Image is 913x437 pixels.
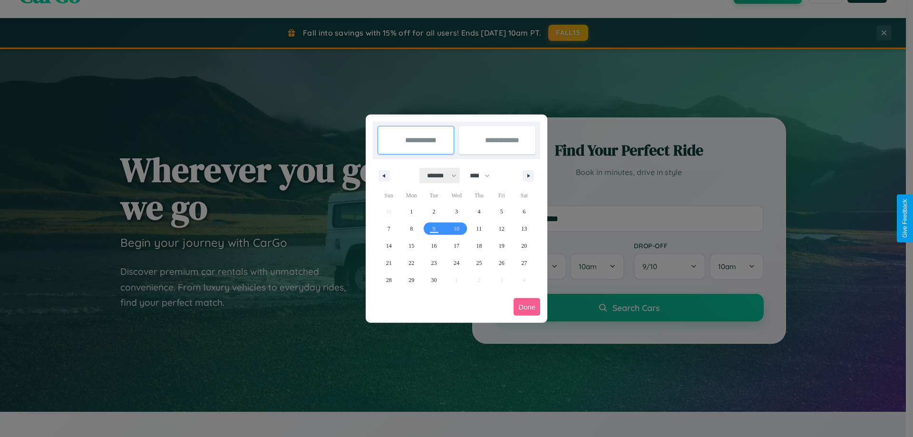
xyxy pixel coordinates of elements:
[400,237,422,254] button: 15
[423,254,445,272] button: 23
[468,188,490,203] span: Thu
[423,203,445,220] button: 2
[499,220,505,237] span: 12
[378,272,400,289] button: 28
[454,254,459,272] span: 24
[490,188,513,203] span: Fri
[521,237,527,254] span: 20
[513,203,535,220] button: 6
[433,220,436,237] span: 9
[454,237,459,254] span: 17
[408,254,414,272] span: 22
[408,237,414,254] span: 15
[408,272,414,289] span: 29
[468,203,490,220] button: 4
[423,220,445,237] button: 9
[388,220,390,237] span: 7
[476,220,482,237] span: 11
[490,237,513,254] button: 19
[445,203,467,220] button: 3
[477,203,480,220] span: 4
[902,199,908,238] div: Give Feedback
[400,203,422,220] button: 1
[445,220,467,237] button: 10
[400,272,422,289] button: 29
[431,254,437,272] span: 23
[386,254,392,272] span: 21
[378,237,400,254] button: 14
[521,220,527,237] span: 13
[490,254,513,272] button: 26
[513,237,535,254] button: 20
[490,203,513,220] button: 5
[455,203,458,220] span: 3
[400,188,422,203] span: Mon
[386,272,392,289] span: 28
[499,237,505,254] span: 19
[454,220,459,237] span: 10
[468,254,490,272] button: 25
[476,254,482,272] span: 25
[423,188,445,203] span: Tue
[431,237,437,254] span: 16
[378,254,400,272] button: 21
[476,237,482,254] span: 18
[410,203,413,220] span: 1
[423,272,445,289] button: 30
[500,203,503,220] span: 5
[445,237,467,254] button: 17
[523,203,525,220] span: 6
[423,237,445,254] button: 16
[490,220,513,237] button: 12
[468,237,490,254] button: 18
[513,188,535,203] span: Sat
[521,254,527,272] span: 27
[431,272,437,289] span: 30
[433,203,436,220] span: 2
[400,254,422,272] button: 22
[445,254,467,272] button: 24
[386,237,392,254] span: 14
[378,220,400,237] button: 7
[499,254,505,272] span: 26
[514,298,540,316] button: Done
[513,220,535,237] button: 13
[378,188,400,203] span: Sun
[513,254,535,272] button: 27
[410,220,413,237] span: 8
[468,220,490,237] button: 11
[400,220,422,237] button: 8
[445,188,467,203] span: Wed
